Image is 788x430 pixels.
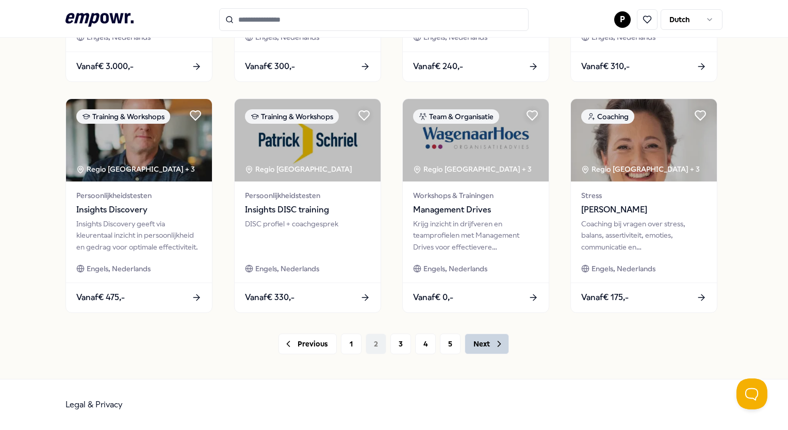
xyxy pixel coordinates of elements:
[581,60,630,73] span: Vanaf € 310,-
[245,190,370,201] span: Persoonlijkheidstesten
[76,60,134,73] span: Vanaf € 3.000,-
[76,163,195,175] div: Regio [GEOGRAPHIC_DATA] + 3
[219,8,529,31] input: Search for products, categories or subcategories
[581,291,629,304] span: Vanaf € 175,-
[65,98,212,313] a: package imageTraining & WorkshopsRegio [GEOGRAPHIC_DATA] + 3PersoonlijkheidstestenInsights Discov...
[413,109,499,124] div: Team & Organisatie
[465,334,509,354] button: Next
[413,190,538,201] span: Workshops & Trainingen
[235,99,381,181] img: package image
[413,291,453,304] span: Vanaf € 0,-
[413,163,532,175] div: Regio [GEOGRAPHIC_DATA] + 3
[76,109,170,124] div: Training & Workshops
[402,98,549,313] a: package imageTeam & OrganisatieRegio [GEOGRAPHIC_DATA] + 3Workshops & TrainingenManagement Drives...
[245,60,295,73] span: Vanaf € 300,-
[581,203,707,217] span: [PERSON_NAME]
[65,400,123,409] a: Legal & Privacy
[66,99,212,181] img: package image
[245,218,370,253] div: DISC profiel + coachgesprek
[413,203,538,217] span: Management Drives
[403,99,549,181] img: package image
[581,190,707,201] span: Stress
[87,263,151,274] span: Engels, Nederlands
[571,99,717,181] img: package image
[234,98,381,313] a: package imageTraining & WorkshopsRegio [GEOGRAPHIC_DATA] PersoonlijkheidstestenInsights DISC trai...
[245,291,294,304] span: Vanaf € 330,-
[614,11,631,28] button: P
[76,190,202,201] span: Persoonlijkheidstesten
[245,163,354,175] div: Regio [GEOGRAPHIC_DATA]
[570,98,717,313] a: package imageCoachingRegio [GEOGRAPHIC_DATA] + 3Stress[PERSON_NAME]Coaching bij vragen over stres...
[245,203,370,217] span: Insights DISC training
[423,263,487,274] span: Engels, Nederlands
[76,203,202,217] span: Insights Discovery
[413,60,463,73] span: Vanaf € 240,-
[278,334,337,354] button: Previous
[415,334,436,354] button: 4
[440,334,461,354] button: 5
[245,109,339,124] div: Training & Workshops
[76,218,202,253] div: Insights Discovery geeft via kleurentaal inzicht in persoonlijkheid en gedrag voor optimale effec...
[390,334,411,354] button: 3
[255,263,319,274] span: Engels, Nederlands
[413,218,538,253] div: Krijg inzicht in drijfveren en teamprofielen met Management Drives voor effectievere samenwerking...
[76,291,125,304] span: Vanaf € 475,-
[341,334,362,354] button: 1
[581,218,707,253] div: Coaching bij vragen over stress, balans, assertiviteit, emoties, communicatie en loopbaanontwikke...
[581,163,700,175] div: Regio [GEOGRAPHIC_DATA] + 3
[592,263,655,274] span: Engels, Nederlands
[736,378,767,409] iframe: Help Scout Beacon - Open
[581,109,634,124] div: Coaching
